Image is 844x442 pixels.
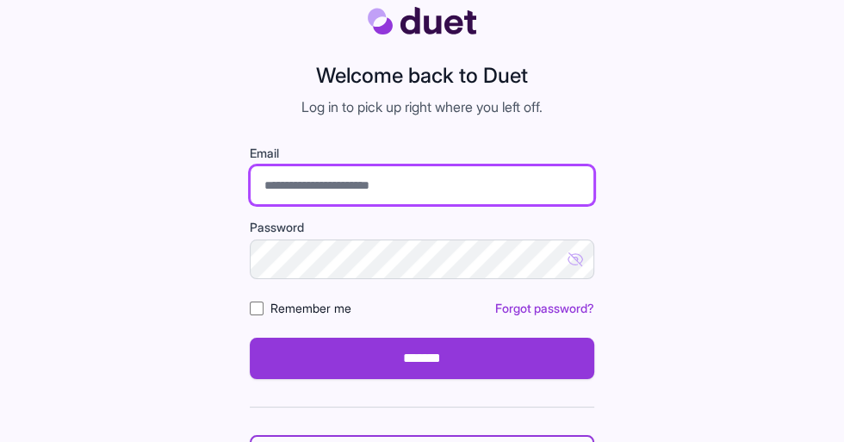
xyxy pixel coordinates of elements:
[301,96,543,117] p: Log in to pick up right where you left off.
[495,301,594,315] a: Forgot password?
[250,145,594,162] label: Email
[250,219,594,236] label: Password
[560,240,594,279] button: Show password
[270,300,351,317] label: Remember me
[301,62,543,90] h2: Welcome back to Duet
